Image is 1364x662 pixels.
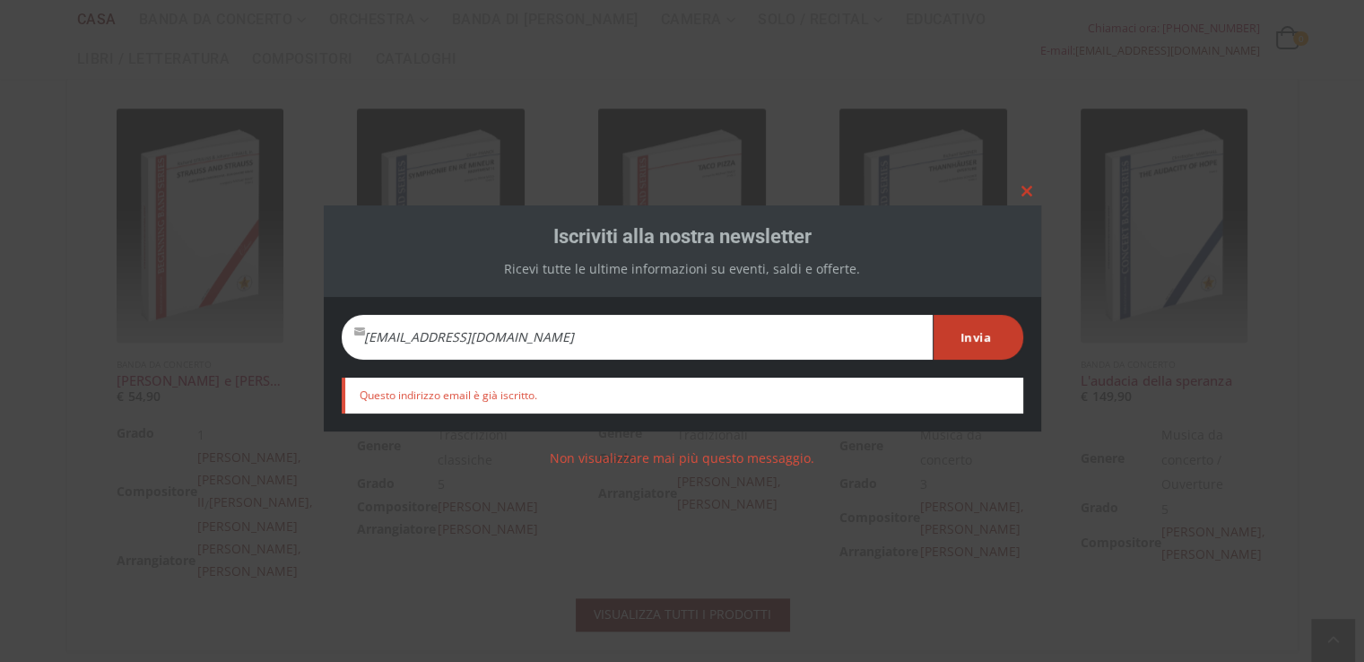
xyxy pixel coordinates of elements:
[360,388,537,403] font: Questo indirizzo email è già iscritto.
[553,225,812,248] font: Iscriviti alla nostra newsletter
[504,260,860,277] font: Ricevi tutte le ultime informazioni su eventi, saldi e offerte.
[550,449,814,466] a: Non visualizzare mai più questo messaggio.
[934,315,1023,360] button: Il modulo è in fase di invio, attendere qualche istante.
[960,329,992,345] font: Invia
